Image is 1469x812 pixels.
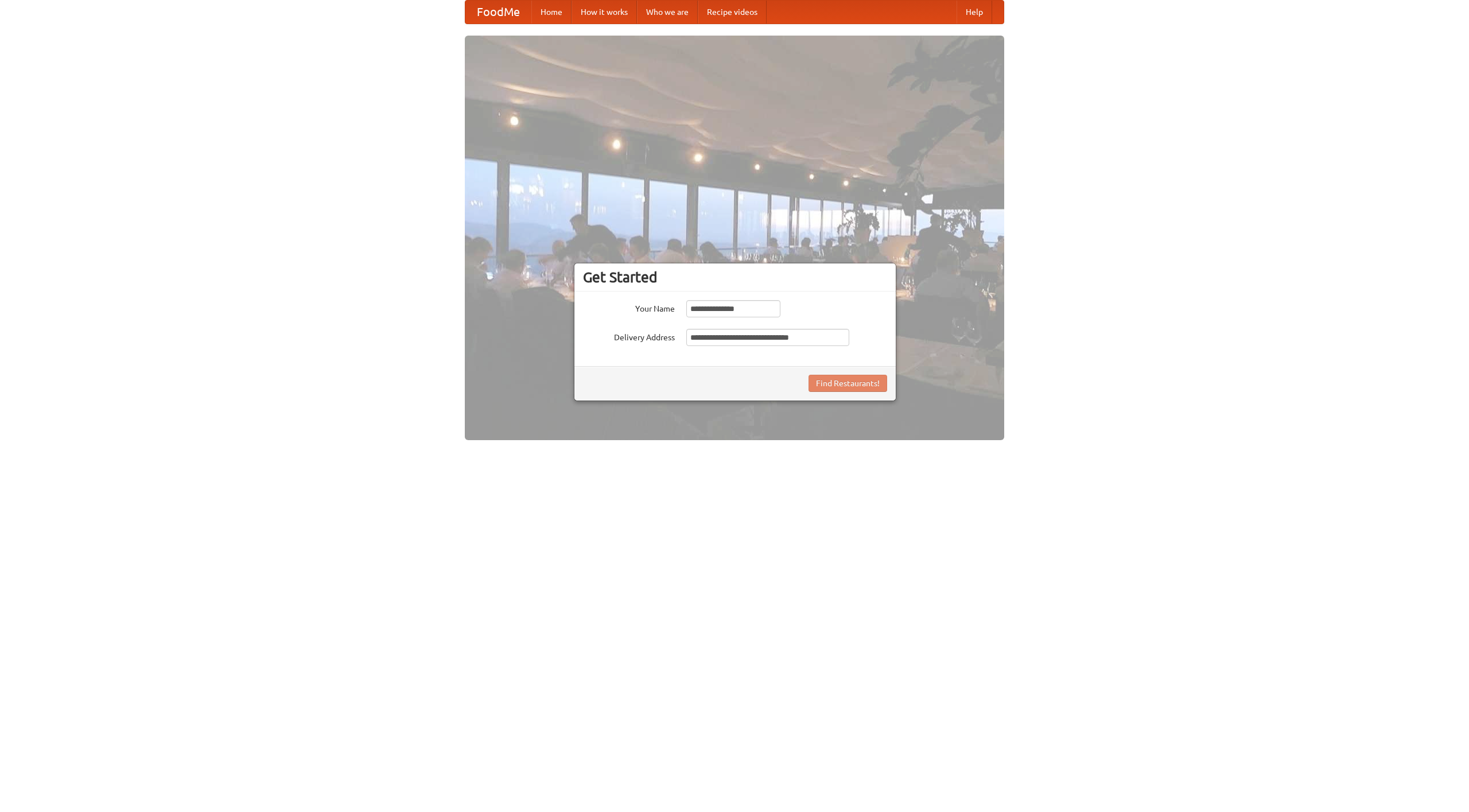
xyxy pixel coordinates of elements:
a: How it works [572,1,637,24]
a: Help [957,1,992,24]
a: Who we are [637,1,698,24]
label: Your Name [583,300,675,314]
button: Find Restaurants! [809,375,887,392]
h3: Get Started [583,269,887,286]
a: Home [531,1,572,24]
a: Recipe videos [698,1,767,24]
label: Delivery Address [583,329,675,343]
a: FoodMe [465,1,531,24]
